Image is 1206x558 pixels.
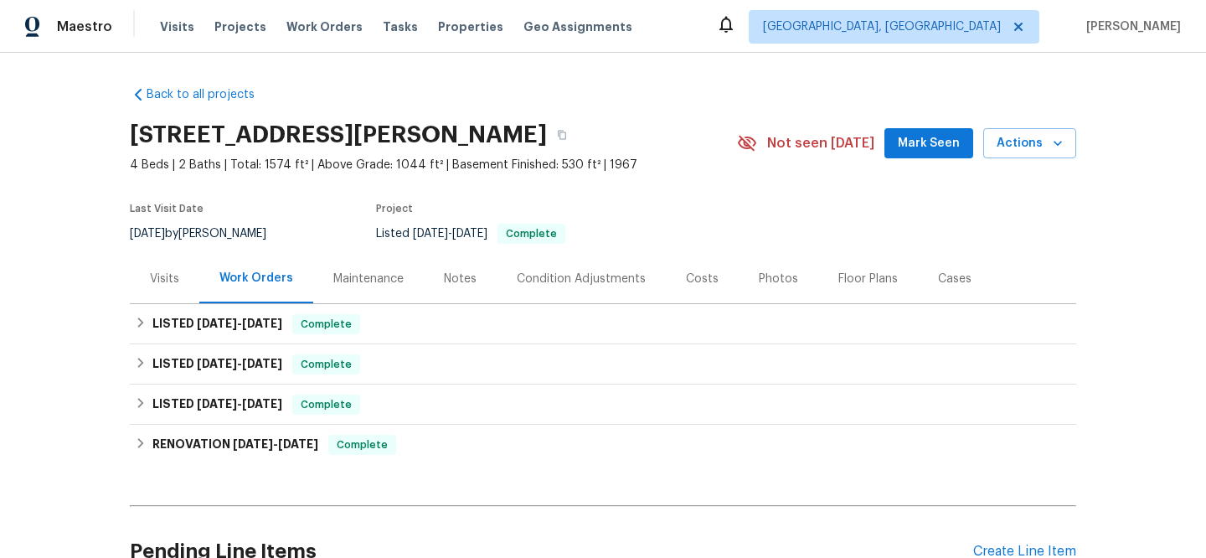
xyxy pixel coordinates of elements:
[413,228,487,240] span: -
[997,133,1063,154] span: Actions
[294,396,358,413] span: Complete
[242,318,282,329] span: [DATE]
[452,228,487,240] span: [DATE]
[152,354,282,375] h6: LISTED
[242,398,282,410] span: [DATE]
[197,398,237,410] span: [DATE]
[130,425,1076,465] div: RENOVATION [DATE]-[DATE]Complete
[884,128,973,159] button: Mark Seen
[152,395,282,415] h6: LISTED
[233,438,273,450] span: [DATE]
[376,204,413,214] span: Project
[57,18,112,35] span: Maestro
[152,314,282,334] h6: LISTED
[197,398,282,410] span: -
[130,224,286,244] div: by [PERSON_NAME]
[333,271,404,287] div: Maintenance
[983,128,1076,159] button: Actions
[438,18,503,35] span: Properties
[898,133,960,154] span: Mark Seen
[286,18,363,35] span: Work Orders
[130,344,1076,385] div: LISTED [DATE]-[DATE]Complete
[130,86,291,103] a: Back to all projects
[413,228,448,240] span: [DATE]
[547,120,577,150] button: Copy Address
[763,18,1001,35] span: [GEOGRAPHIC_DATA], [GEOGRAPHIC_DATA]
[242,358,282,369] span: [DATE]
[838,271,898,287] div: Floor Plans
[1080,18,1181,35] span: [PERSON_NAME]
[759,271,798,287] div: Photos
[278,438,318,450] span: [DATE]
[383,21,418,33] span: Tasks
[130,204,204,214] span: Last Visit Date
[444,271,477,287] div: Notes
[523,18,632,35] span: Geo Assignments
[197,318,237,329] span: [DATE]
[197,318,282,329] span: -
[376,228,565,240] span: Listed
[130,127,547,143] h2: [STREET_ADDRESS][PERSON_NAME]
[152,435,318,455] h6: RENOVATION
[150,271,179,287] div: Visits
[197,358,282,369] span: -
[938,271,971,287] div: Cases
[130,304,1076,344] div: LISTED [DATE]-[DATE]Complete
[517,271,646,287] div: Condition Adjustments
[686,271,719,287] div: Costs
[767,135,874,152] span: Not seen [DATE]
[214,18,266,35] span: Projects
[294,356,358,373] span: Complete
[130,228,165,240] span: [DATE]
[130,157,737,173] span: 4 Beds | 2 Baths | Total: 1574 ft² | Above Grade: 1044 ft² | Basement Finished: 530 ft² | 1967
[130,385,1076,425] div: LISTED [DATE]-[DATE]Complete
[499,229,564,239] span: Complete
[233,438,318,450] span: -
[160,18,194,35] span: Visits
[294,316,358,333] span: Complete
[219,270,293,287] div: Work Orders
[330,437,394,453] span: Complete
[197,358,237,369] span: [DATE]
